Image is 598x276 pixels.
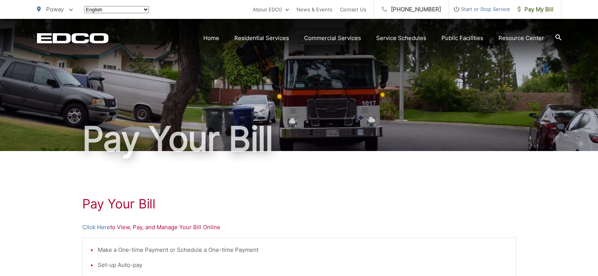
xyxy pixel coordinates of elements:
[203,34,219,43] a: Home
[98,245,508,254] li: Make a One-time Payment or Schedule a One-time Payment
[82,196,516,211] h1: Pay Your Bill
[84,6,149,13] select: Select a language
[376,34,426,43] a: Service Schedules
[304,34,361,43] a: Commercial Services
[253,5,289,14] a: About EDCO
[46,6,64,13] span: Poway
[98,261,508,270] li: Set-up Auto-pay
[37,120,561,158] h1: Pay Your Bill
[82,223,516,232] p: to View, Pay, and Manage Your Bill Online
[441,34,483,43] a: Public Facilities
[297,5,332,14] a: News & Events
[498,34,544,43] a: Resource Center
[518,5,553,14] span: Pay My Bill
[37,33,109,43] a: EDCD logo. Return to the homepage.
[340,5,366,14] a: Contact Us
[234,34,289,43] a: Residential Services
[82,223,110,232] a: Click Here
